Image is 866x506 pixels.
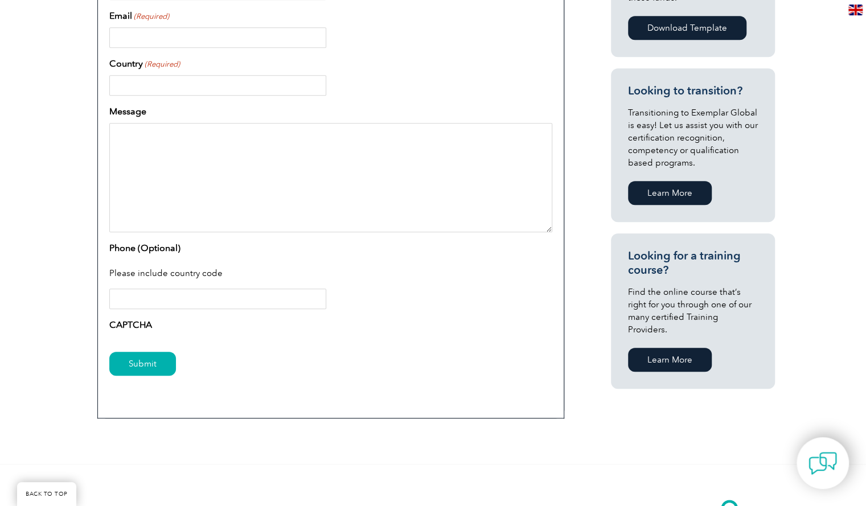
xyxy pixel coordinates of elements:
label: Phone (Optional) [109,241,180,255]
label: Message [109,105,146,118]
h3: Looking for a training course? [628,249,758,277]
p: Find the online course that’s right for you through one of our many certified Training Providers. [628,286,758,336]
input: Submit [109,352,176,376]
h3: Looking to transition? [628,84,758,98]
label: Country [109,57,180,71]
label: Email [109,9,169,23]
img: contact-chat.png [808,449,837,478]
p: Transitioning to Exemplar Global is easy! Let us assist you with our certification recognition, c... [628,106,758,169]
span: (Required) [143,59,180,70]
a: Learn More [628,348,712,372]
img: en [848,5,863,15]
div: Please include country code [109,260,552,289]
a: Learn More [628,181,712,205]
a: BACK TO TOP [17,482,76,506]
label: CAPTCHA [109,318,152,332]
a: Download Template [628,16,746,40]
span: (Required) [133,11,169,22]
